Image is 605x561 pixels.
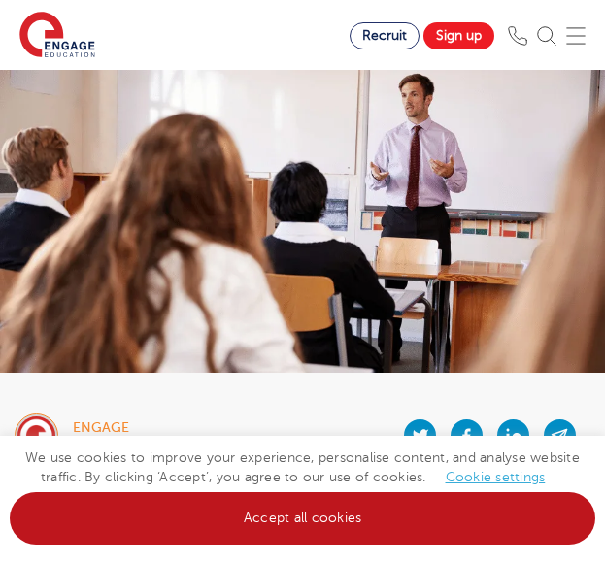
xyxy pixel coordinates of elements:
div: engage [73,421,220,435]
a: Recruit [350,22,420,49]
img: Search [537,26,556,46]
a: Sign up [423,22,494,49]
span: We use cookies to improve your experience, personalise content, and analyse website traffic. By c... [10,450,595,525]
img: Engage Education [19,12,95,60]
a: Accept all cookies [10,492,595,544]
span: Recruit [362,28,407,43]
a: Cookie settings [446,470,546,484]
img: Mobile Menu [566,26,586,46]
img: Phone [508,26,527,46]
